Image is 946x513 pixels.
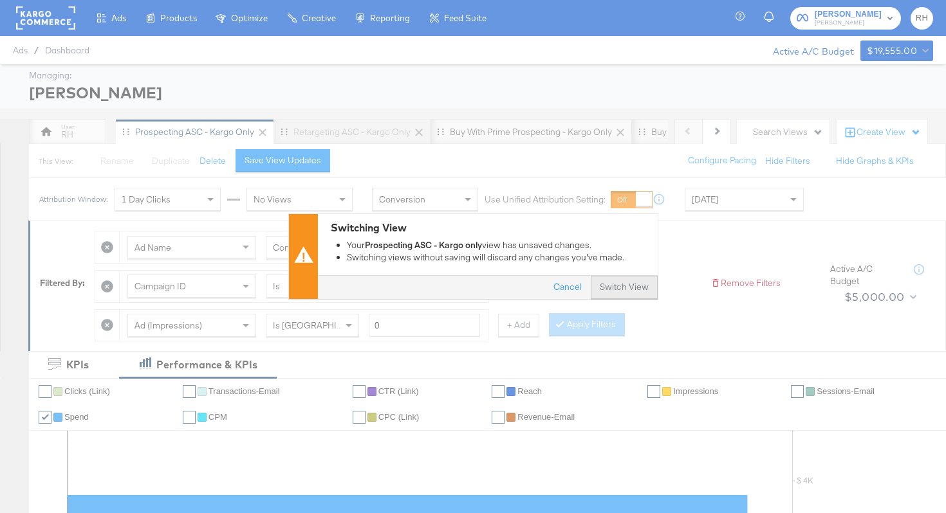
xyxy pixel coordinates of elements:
li: Your view has unsaved changes. [347,240,651,252]
strong: Prospecting ASC - Kargo only [365,240,482,251]
div: Switching View [331,221,651,235]
li: Switching views without saving will discard any changes you've made. [347,251,651,264]
button: Cancel [544,276,591,300]
button: Switch View [591,276,658,300]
